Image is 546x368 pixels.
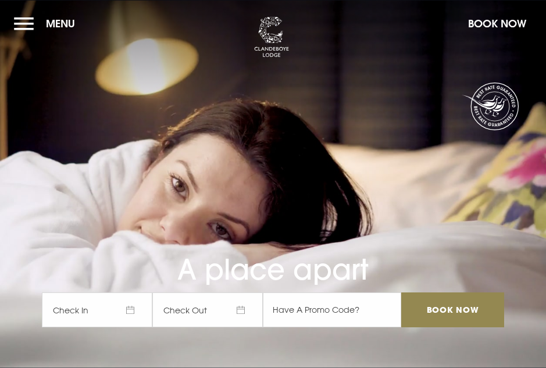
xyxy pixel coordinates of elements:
[42,231,504,287] h1: A place apart
[263,292,401,327] input: Have A Promo Code?
[462,11,532,36] button: Book Now
[42,292,152,327] span: Check In
[401,292,504,327] input: Book Now
[46,17,75,30] span: Menu
[14,11,81,36] button: Menu
[152,292,263,327] span: Check Out
[254,17,289,58] img: Clandeboye Lodge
